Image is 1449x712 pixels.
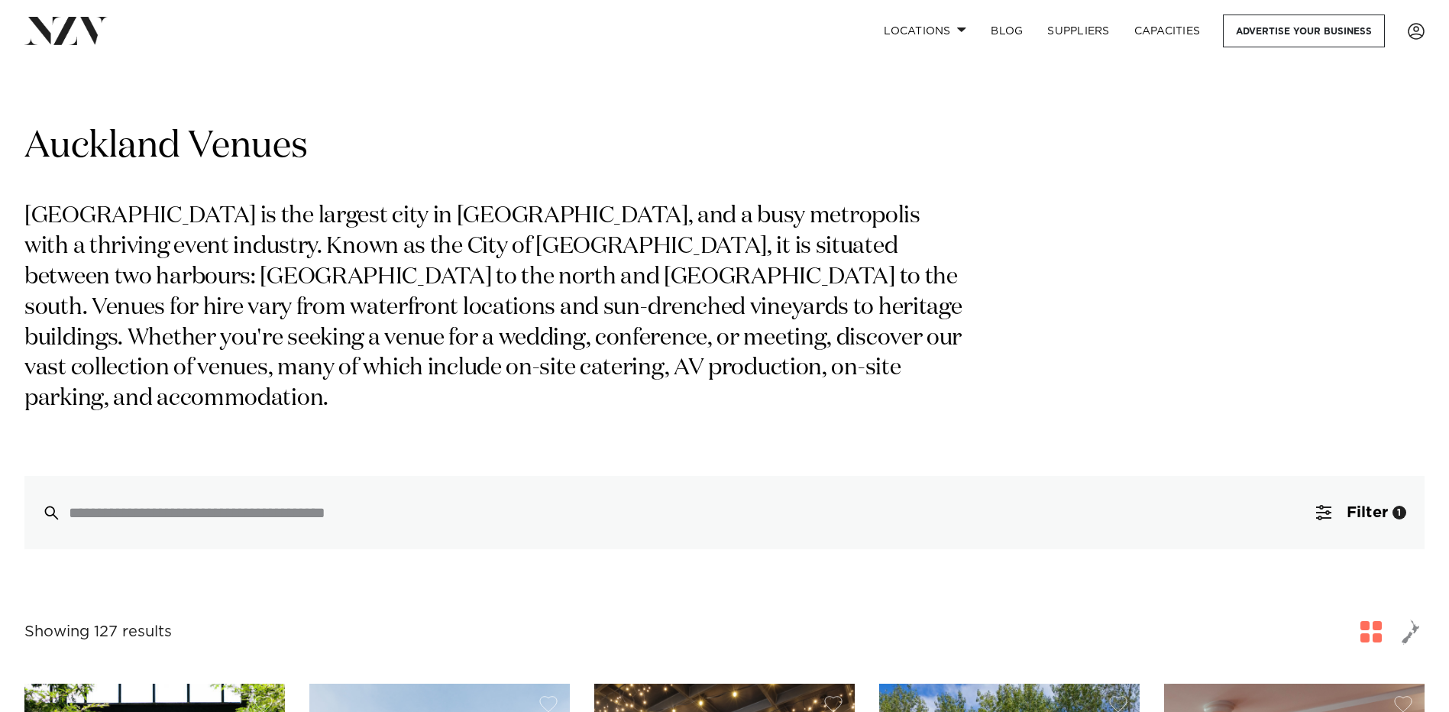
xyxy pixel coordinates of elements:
[872,15,978,47] a: Locations
[1122,15,1213,47] a: Capacities
[1298,476,1425,549] button: Filter1
[24,620,172,644] div: Showing 127 results
[1392,506,1406,519] div: 1
[24,123,1425,171] h1: Auckland Venues
[24,17,108,44] img: nzv-logo.png
[24,202,969,415] p: [GEOGRAPHIC_DATA] is the largest city in [GEOGRAPHIC_DATA], and a busy metropolis with a thriving...
[1347,505,1388,520] span: Filter
[1035,15,1121,47] a: SUPPLIERS
[1223,15,1385,47] a: Advertise your business
[978,15,1035,47] a: BLOG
